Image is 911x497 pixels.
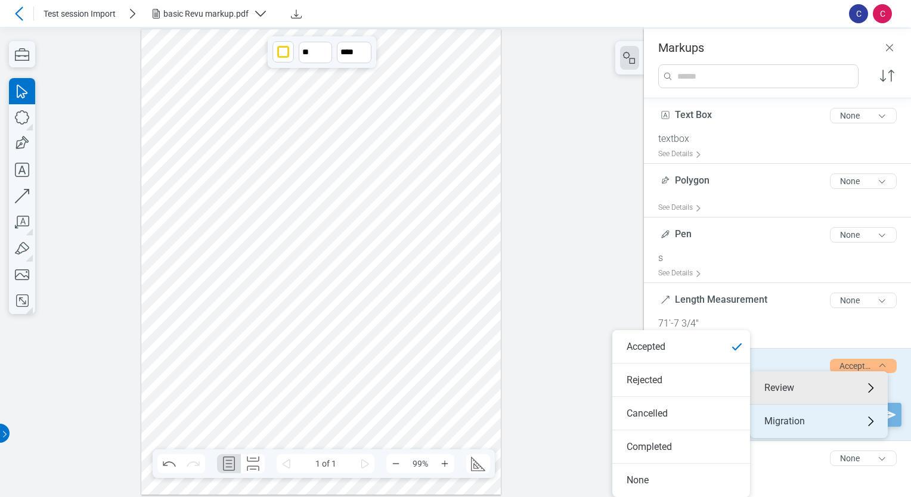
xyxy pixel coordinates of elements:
[658,145,707,163] div: See Details
[157,454,181,473] button: Undo
[612,364,750,397] li: Rejected
[296,454,355,473] span: 1 of 1
[658,252,906,264] div: s
[44,8,116,20] span: Test session Import
[849,4,868,23] span: C
[830,293,897,308] button: None
[830,227,897,243] button: None
[658,330,707,348] div: See Details
[466,454,490,473] button: View Scale
[149,4,277,23] button: basic Revu markup.pdf
[386,454,405,473] button: Zoom Out
[750,371,888,438] ul: Menu
[675,228,692,240] span: Pen
[830,359,897,373] button: Accepted
[830,108,897,123] button: None
[675,294,767,305] span: Length Measurement
[612,330,750,497] ul: Review
[882,41,897,55] button: Close
[163,8,249,20] div: basic Revu markup.pdf
[873,4,892,23] span: C
[658,198,707,217] div: See Details
[181,454,205,473] button: Redo
[612,464,750,497] li: None
[612,330,750,364] li: Accepted
[675,175,709,186] span: Polygon
[612,430,750,464] li: Completed
[287,4,306,23] button: Download
[658,318,906,330] div: 71'-7 3/4"
[658,264,707,282] div: See Details
[612,397,750,430] li: Cancelled
[830,173,897,189] button: None
[241,454,265,473] button: Continuous Page Layout
[750,371,888,405] div: Review
[435,454,454,473] button: Zoom In
[675,109,712,120] span: Text Box
[217,454,241,473] button: Single Page Layout
[405,454,435,473] span: 99%
[658,41,704,55] h3: Markups
[750,405,888,438] div: Migration
[658,133,906,145] div: textbox
[830,451,897,466] button: None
